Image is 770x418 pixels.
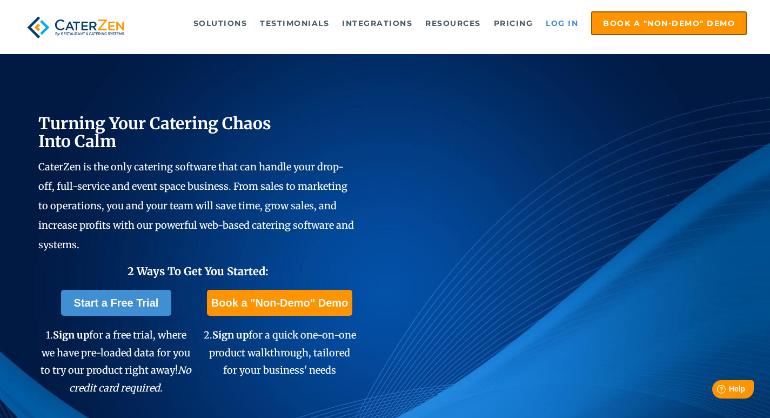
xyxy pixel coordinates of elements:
span: 2. for a quick one-on-one product walkthrough, tailored for your business' needs [204,329,356,376]
span: Sign up [212,329,249,341]
a: Solutions [188,12,253,34]
a: Integrations [337,12,418,34]
a: Start a Free Trial [61,290,172,316]
a: Book a "Non-Demo" Demo [207,290,352,316]
img: caterzen [23,11,129,43]
span: Sign up [53,329,89,341]
a: Resources [420,12,486,34]
span: Turning Your Catering Chaos Into Calm [38,113,271,151]
em: No credit card required. [69,364,191,394]
span: 1. for a free trial, where we have pre-loaded data for you to try our product right away! [41,329,191,394]
a: Testimonials [255,12,334,34]
a: Book a "Non-Demo" Demo [591,11,747,35]
a: Log in [540,12,584,34]
iframe: Help widget launcher [674,376,758,406]
div: Navigation Menu [147,11,747,35]
a: Pricing [488,12,539,34]
span: 2 Ways To Get You Started: [128,264,269,278]
span: CaterZen is the only catering software that can handle your drop-off, full-service and event spac... [38,161,354,251]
